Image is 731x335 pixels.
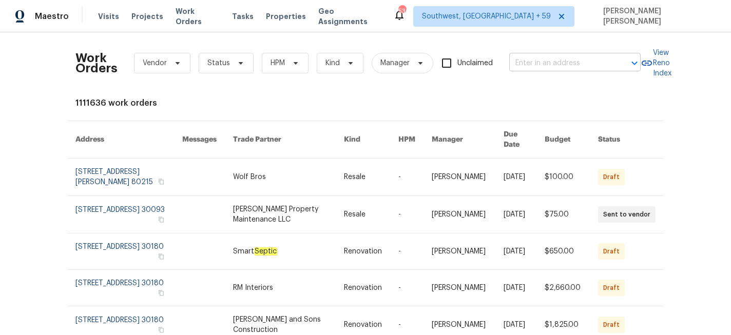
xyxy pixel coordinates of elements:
[390,196,424,233] td: -
[457,58,493,69] span: Unclaimed
[422,11,551,22] span: Southwest, [GEOGRAPHIC_DATA] + 59
[390,121,424,159] th: HPM
[590,121,664,159] th: Status
[232,13,254,20] span: Tasks
[225,233,336,270] td: Smart
[157,177,166,186] button: Copy Address
[207,58,230,68] span: Status
[131,11,163,22] span: Projects
[67,121,174,159] th: Address
[225,159,336,196] td: Wolf Bros
[143,58,167,68] span: Vendor
[75,53,118,73] h2: Work Orders
[424,270,495,306] td: [PERSON_NAME]
[174,121,225,159] th: Messages
[266,11,306,22] span: Properties
[225,121,336,159] th: Trade Partner
[225,196,336,233] td: [PERSON_NAME] Property Maintenance LLC
[325,58,340,68] span: Kind
[390,159,424,196] td: -
[271,58,285,68] span: HPM
[336,270,390,306] td: Renovation
[424,159,495,196] td: [PERSON_NAME]
[599,6,716,27] span: [PERSON_NAME] [PERSON_NAME]
[318,6,381,27] span: Geo Assignments
[98,11,119,22] span: Visits
[627,56,642,70] button: Open
[176,6,220,27] span: Work Orders
[398,6,406,16] div: 530
[390,233,424,270] td: -
[495,121,536,159] th: Due Date
[336,196,390,233] td: Resale
[157,215,166,224] button: Copy Address
[536,121,590,159] th: Budget
[157,288,166,298] button: Copy Address
[75,98,656,108] div: 1111636 work orders
[35,11,69,22] span: Maestro
[225,270,336,306] td: RM Interiors
[424,121,495,159] th: Manager
[424,233,495,270] td: [PERSON_NAME]
[157,252,166,261] button: Copy Address
[509,55,612,71] input: Enter in an address
[157,325,166,334] button: Copy Address
[380,58,410,68] span: Manager
[424,196,495,233] td: [PERSON_NAME]
[390,270,424,306] td: -
[336,159,390,196] td: Resale
[336,233,390,270] td: Renovation
[336,121,390,159] th: Kind
[641,48,671,78] a: View Reno Index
